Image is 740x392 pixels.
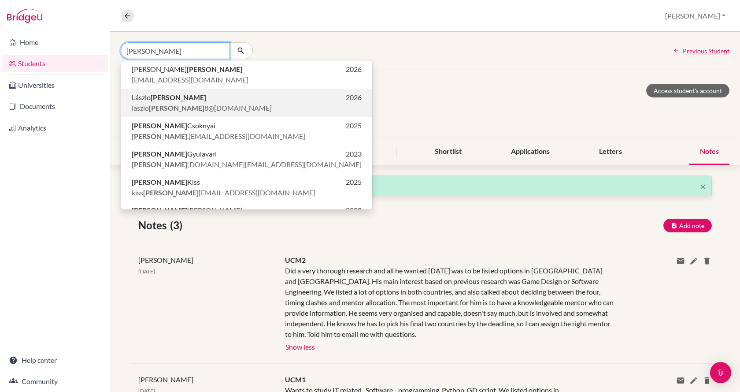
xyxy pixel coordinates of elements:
[132,205,242,216] span: [PERSON_NAME]
[143,188,199,197] b: [PERSON_NAME]
[661,7,729,24] button: [PERSON_NAME]
[148,181,703,190] p: Note created successfully
[2,351,108,369] a: Help center
[285,340,315,353] button: Show less
[7,9,42,23] img: Bridge-U
[149,104,204,112] b: [PERSON_NAME]
[2,97,108,115] a: Documents
[132,64,242,75] span: [PERSON_NAME]
[2,34,108,51] a: Home
[132,120,215,131] span: Csoknyai
[187,65,242,73] b: [PERSON_NAME]
[132,131,305,142] span: .[EMAIL_ADDRESS][DOMAIN_NAME]
[588,139,633,165] div: Letters
[500,139,560,165] div: Applications
[132,75,248,85] span: [EMAIL_ADDRESS][DOMAIN_NAME]
[285,265,614,340] div: Did a very thorough research and all he wanted [DATE] was to be listed options in [GEOGRAPHIC_DAT...
[121,173,372,202] button: [PERSON_NAME]Kiss2025kiss[PERSON_NAME][EMAIL_ADDRESS][DOMAIN_NAME]
[132,206,187,214] b: [PERSON_NAME]
[121,145,372,173] button: [PERSON_NAME]Gyulavari2023[PERSON_NAME][DOMAIN_NAME][EMAIL_ADDRESS][DOMAIN_NAME]
[673,46,729,56] a: Previous Student
[132,159,362,170] span: [DOMAIN_NAME][EMAIL_ADDRESS][DOMAIN_NAME]
[138,268,155,275] span: [DATE]
[424,139,472,165] div: Shortlist
[663,219,712,232] button: Add note
[132,160,187,168] b: [PERSON_NAME]
[170,217,186,233] span: (3)
[346,64,362,75] span: 2026
[2,76,108,94] a: Universities
[689,139,729,165] div: Notes
[285,256,306,264] span: UCM2
[138,375,193,384] span: [PERSON_NAME]
[646,84,729,97] a: Access student's account
[132,178,187,186] b: [PERSON_NAME]
[346,205,362,216] span: 2000
[121,202,372,230] button: [PERSON_NAME][PERSON_NAME]2000[PERSON_NAME].[EMAIL_ADDRESS][DOMAIN_NAME]
[121,89,372,117] button: Lászlo[PERSON_NAME]2026laszlo[PERSON_NAME]8@[DOMAIN_NAME]
[683,46,729,56] span: Previous Student
[710,362,731,383] div: Open Intercom Messenger
[132,177,200,187] span: Kiss
[138,217,170,233] span: Notes
[132,121,187,130] b: [PERSON_NAME]
[700,181,706,192] button: Close
[2,55,108,72] a: Students
[132,187,315,198] span: kiss [EMAIL_ADDRESS][DOMAIN_NAME]
[132,149,217,159] span: Gyulavari
[121,60,372,89] button: [PERSON_NAME][PERSON_NAME]2026[EMAIL_ADDRESS][DOMAIN_NAME]
[2,373,108,390] a: Community
[346,120,362,131] span: 2025
[138,256,193,264] span: [PERSON_NAME]
[132,103,272,113] span: laszlo 8@[DOMAIN_NAME]
[2,119,108,137] a: Analytics
[285,375,306,384] span: UCM1
[132,149,187,158] b: [PERSON_NAME]
[346,149,362,159] span: 2023
[132,92,206,103] span: Lászlo
[346,177,362,187] span: 2025
[151,93,206,101] b: [PERSON_NAME]
[132,132,187,140] b: [PERSON_NAME]
[346,92,362,103] span: 2026
[121,117,372,145] button: [PERSON_NAME]Csoknyai2025[PERSON_NAME].[EMAIL_ADDRESS][DOMAIN_NAME]
[121,42,230,59] input: Find student by name...
[700,180,706,193] span: ×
